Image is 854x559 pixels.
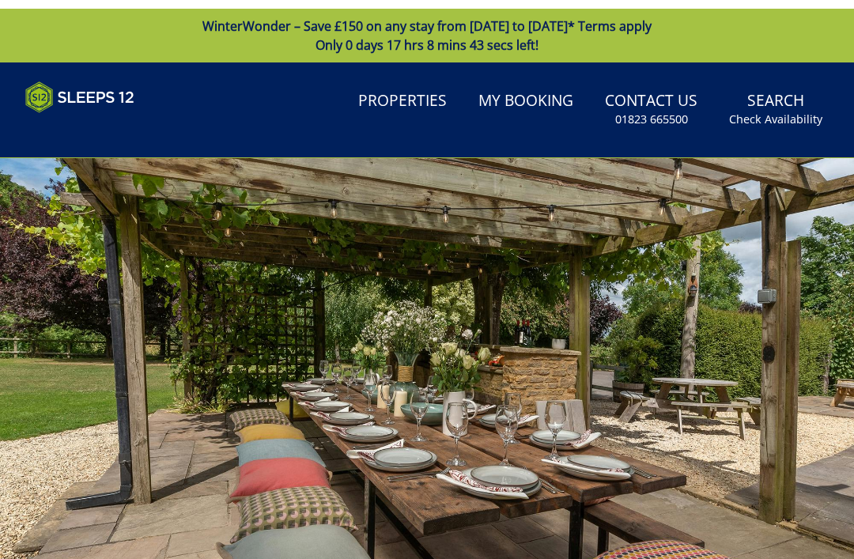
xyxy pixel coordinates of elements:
[316,28,538,45] span: Only 0 days 17 hrs 8 mins 43 secs left!
[25,73,134,104] img: Sleeps 12
[723,75,829,127] a: SearchCheck Availability
[729,103,822,119] small: Check Availability
[17,114,183,127] iframe: Customer reviews powered by Trustpilot
[472,75,580,111] a: My Booking
[599,75,704,127] a: Contact Us01823 665500
[615,103,688,119] small: 01823 665500
[352,75,453,111] a: Properties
